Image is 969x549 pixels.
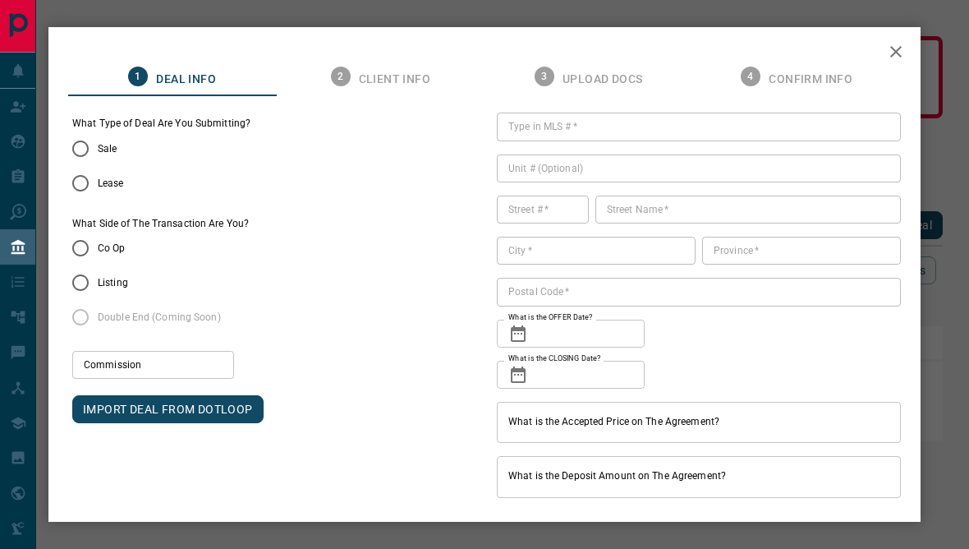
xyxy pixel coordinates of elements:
legend: What Type of Deal Are You Submitting? [72,117,250,131]
span: Sale [98,141,117,156]
label: What is the OFFER Date? [508,312,592,323]
text: 1 [135,71,141,82]
button: IMPORT DEAL FROM DOTLOOP [72,395,264,423]
span: Lease [98,176,124,191]
span: Deal Info [156,72,216,87]
span: Co Op [98,241,126,256]
label: What Side of The Transaction Are You? [72,217,249,231]
span: Double End (Coming Soon) [98,310,221,325]
span: Listing [98,275,128,290]
label: What is the CLOSING Date? [508,353,600,364]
